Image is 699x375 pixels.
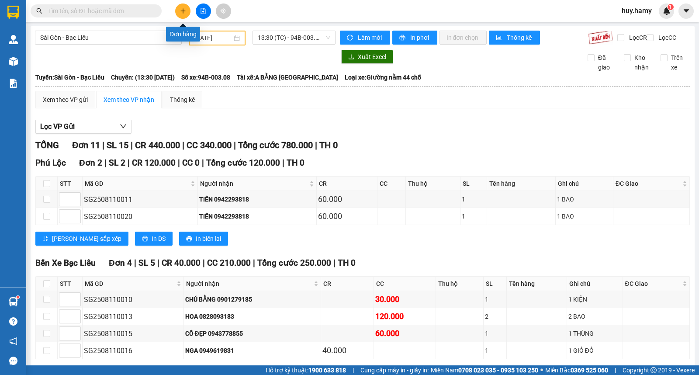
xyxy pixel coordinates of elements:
[568,295,621,304] div: 1 KIỆN
[496,35,503,42] span: bar-chart
[9,57,18,66] img: warehouse-icon
[258,31,330,44] span: 13:30 (TC) - 94B-003.08
[200,8,206,14] span: file-add
[40,31,176,44] span: Sài Gòn - Bạc Liêu
[194,33,232,43] input: 11/08/2025
[682,7,690,15] span: caret-down
[631,53,654,72] span: Kho nhận
[616,179,681,188] span: ĐC Giao
[545,365,608,375] span: Miền Bắc
[568,346,621,355] div: 1 GIỎ ĐỎ
[128,158,130,168] span: |
[72,140,100,150] span: Đơn 11
[540,368,543,372] span: ⚪️
[588,31,613,45] img: 9k=
[35,140,59,150] span: TỔNG
[567,277,623,291] th: Ghi chú
[234,140,236,150] span: |
[282,158,284,168] span: |
[52,234,121,243] span: [PERSON_NAME] sắp xếp
[9,337,17,345] span: notification
[485,346,505,355] div: 1
[360,365,429,375] span: Cung cấp máy in - giấy in:
[257,258,331,268] span: Tổng cước 250.000
[507,277,567,291] th: Tên hàng
[220,8,226,14] span: aim
[431,365,538,375] span: Miền Nam
[460,177,487,191] th: SL
[17,296,19,299] sup: 1
[35,258,96,268] span: Bến Xe Bạc Liêu
[615,5,659,16] span: huy.hamy
[557,212,612,221] div: 1 BAO
[84,345,182,356] div: SG2508110016
[410,33,430,42] span: In phơi
[131,140,133,150] span: |
[134,258,136,268] span: |
[375,310,434,323] div: 120.000
[556,177,613,191] th: Ghi chú
[35,158,66,168] span: Phú Lộc
[9,357,17,365] span: message
[200,179,307,188] span: Người nhận
[462,194,485,204] div: 1
[375,327,434,340] div: 60.000
[109,258,132,268] span: Đơn 4
[162,258,201,268] span: CR 40.000
[436,277,484,291] th: Thu hộ
[626,33,648,42] span: Lọc CR
[181,73,230,82] span: Số xe: 94B-003.08
[489,31,540,45] button: bar-chartThống kê
[107,140,128,150] span: SL 15
[58,177,83,191] th: STT
[462,212,485,221] div: 1
[185,346,319,355] div: NGA 0949619831
[374,277,436,291] th: CC
[111,73,175,82] span: Chuyến: (13:30 [DATE])
[375,293,434,306] div: 30.000
[595,53,617,72] span: Đã giao
[135,232,173,246] button: printerIn DS
[187,140,232,150] span: CC 340.000
[668,53,690,72] span: Trên xe
[35,232,128,246] button: sort-ascending[PERSON_NAME] sắp xếp
[36,8,42,14] span: search
[315,140,317,150] span: |
[9,79,18,88] img: solution-icon
[399,35,407,42] span: printer
[83,291,184,308] td: SG2508110010
[651,367,657,373] span: copyright
[287,158,305,168] span: TH 0
[9,35,18,44] img: warehouse-icon
[196,234,221,243] span: In biên lai
[83,308,184,325] td: SG2508110013
[85,279,175,288] span: Mã GD
[347,35,354,42] span: sync
[120,123,127,130] span: down
[7,6,19,19] img: logo-vxr
[178,158,180,168] span: |
[182,158,200,168] span: CC 0
[199,194,315,204] div: TIÊN 0942293818
[669,4,672,10] span: 1
[58,277,83,291] th: STT
[377,177,406,191] th: CC
[132,158,176,168] span: CR 120.000
[663,7,671,15] img: icon-new-feature
[179,232,228,246] button: printerIn biên lai
[9,297,18,306] img: warehouse-icon
[84,211,196,222] div: SG2508110020
[485,295,505,304] div: 1
[317,177,377,191] th: CR
[655,33,678,42] span: Lọc CC
[142,236,148,243] span: printer
[83,342,184,359] td: SG2508110016
[625,279,681,288] span: ĐC Giao
[338,258,356,268] span: TH 0
[358,52,386,62] span: Xuất Excel
[439,31,487,45] button: In đơn chọn
[507,33,533,42] span: Thống kê
[84,194,196,205] div: SG2508110011
[318,193,376,205] div: 60.000
[341,50,393,64] button: downloadXuất Excel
